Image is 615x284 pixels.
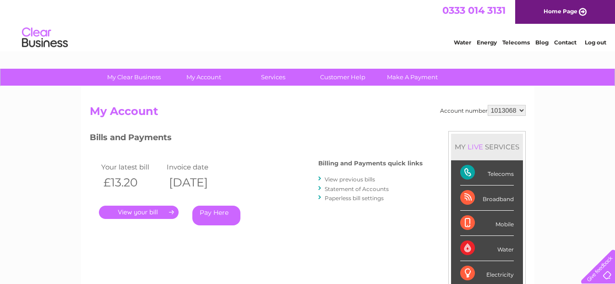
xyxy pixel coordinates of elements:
td: Invoice date [164,161,230,173]
div: LIVE [466,142,485,151]
div: Water [460,236,514,261]
div: Broadband [460,186,514,211]
a: 0333 014 3131 [442,5,506,16]
a: . [99,206,179,219]
a: Customer Help [305,69,381,86]
h2: My Account [90,105,526,122]
a: Paperless bill settings [325,195,384,202]
div: MY SERVICES [451,134,523,160]
a: My Clear Business [96,69,172,86]
div: Telecoms [460,160,514,186]
div: Account number [440,105,526,116]
a: View previous bills [325,176,375,183]
img: logo.png [22,24,68,52]
a: Services [235,69,311,86]
a: Blog [535,39,549,46]
h3: Bills and Payments [90,131,423,147]
a: Log out [585,39,606,46]
a: Contact [554,39,577,46]
a: Telecoms [502,39,530,46]
a: Water [454,39,471,46]
a: Energy [477,39,497,46]
th: £13.20 [99,173,165,192]
div: Clear Business is a trading name of Verastar Limited (registered in [GEOGRAPHIC_DATA] No. 3667643... [92,5,524,44]
a: Statement of Accounts [325,186,389,192]
a: Make A Payment [375,69,450,86]
div: Mobile [460,211,514,236]
a: Pay Here [192,206,240,225]
a: My Account [166,69,241,86]
td: Your latest bill [99,161,165,173]
h4: Billing and Payments quick links [318,160,423,167]
th: [DATE] [164,173,230,192]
